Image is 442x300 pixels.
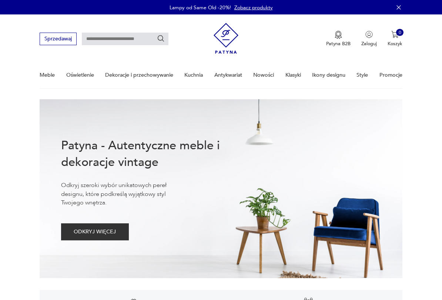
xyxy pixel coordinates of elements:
[214,62,242,88] a: Antykwariat
[335,31,342,39] img: Ikona medalu
[214,20,238,56] img: Patyna - sklep z meblami i dekoracjami vintage
[61,181,188,207] p: Odkryj szeroki wybór unikatowych pereł designu, które podkreślą wyjątkowy styl Twojego wnętrza.
[326,31,351,47] button: Patyna B2B
[61,137,241,171] h1: Patyna - Autentyczne meble i dekoracje vintage
[361,40,377,47] p: Zaloguj
[184,62,203,88] a: Kuchnia
[326,31,351,47] a: Ikona medaluPatyna B2B
[157,35,165,43] button: Szukaj
[396,29,404,36] div: 0
[379,62,402,88] a: Promocje
[61,230,129,234] a: ODKRYJ WIĘCEJ
[61,223,129,240] button: ODKRYJ WIĘCEJ
[234,4,273,11] a: Zobacz produkty
[356,62,368,88] a: Style
[361,31,377,47] button: Zaloguj
[105,62,173,88] a: Dekoracje i przechowywanie
[40,33,76,45] button: Sprzedawaj
[326,40,351,47] p: Patyna B2B
[40,62,55,88] a: Meble
[388,31,402,47] button: 0Koszyk
[391,31,399,38] img: Ikona koszyka
[312,62,345,88] a: Ikony designu
[40,37,76,41] a: Sprzedawaj
[170,4,231,11] p: Lampy od Same Old -20%!
[66,62,94,88] a: Oświetlenie
[388,40,402,47] p: Koszyk
[253,62,274,88] a: Nowości
[285,62,301,88] a: Klasyki
[365,31,373,38] img: Ikonka użytkownika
